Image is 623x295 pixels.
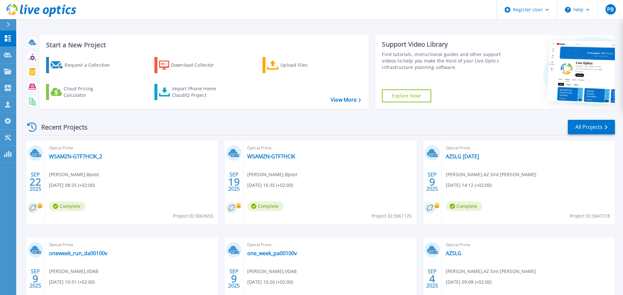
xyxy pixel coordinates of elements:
[228,179,240,185] span: 19
[247,241,412,248] span: Optical Prime
[247,268,297,275] span: [PERSON_NAME] , VDAB
[49,268,98,275] span: [PERSON_NAME] , VDAB
[172,85,223,98] div: Import Phone Home CloudIQ Project
[446,182,492,189] span: [DATE] 14:12 (+02:00)
[49,182,95,189] span: [DATE] 08:25 (+02:00)
[446,153,479,160] a: AZSLG [DATE]
[29,267,42,290] div: SEP 2025
[247,201,284,211] span: Complete
[382,51,504,71] div: Find tutorials, instructional guides and other support videos to help you make the most of your L...
[46,57,118,73] a: Request a Collection
[429,179,435,185] span: 9
[446,241,611,248] span: Optical Prime
[568,120,615,134] a: All Projects
[247,144,412,152] span: Optical Prime
[228,267,240,290] div: SEP 2025
[446,250,461,256] a: AZSLG
[446,201,482,211] span: Complete
[231,276,237,281] span: 9
[446,268,536,275] span: [PERSON_NAME] , AZ Sint [PERSON_NAME]
[247,153,295,160] a: WSAMZN-GTF7HCIK
[247,250,297,256] a: one_week_pa00100v
[49,241,214,248] span: Optical Prime
[65,59,116,72] div: Request a Collection
[429,276,435,281] span: 4
[247,182,293,189] span: [DATE] 16:35 (+02:00)
[446,171,536,178] span: [PERSON_NAME] , AZ Sint [PERSON_NAME]
[171,59,223,72] div: Download Collector
[30,179,41,185] span: 22
[382,40,504,49] div: Support Video Library
[25,119,96,135] div: Recent Projects
[247,171,297,178] span: [PERSON_NAME] , Bpost
[228,170,240,194] div: SEP 2025
[49,201,85,211] span: Complete
[49,171,99,178] span: [PERSON_NAME] , Bpost
[570,212,610,220] span: Project ID: 3047218
[49,144,214,152] span: Optical Prime
[154,57,227,73] a: Download Collector
[46,41,361,49] h3: Start a New Project
[607,7,614,12] span: PB
[32,276,38,281] span: 9
[372,212,412,220] span: Project ID: 3061125
[426,267,438,290] div: SEP 2025
[49,278,95,286] span: [DATE] 10:31 (+02:00)
[331,97,361,103] a: View More
[49,250,107,256] a: oneweek_run_da00100v
[29,170,42,194] div: SEP 2025
[49,153,102,160] a: WSAMZN-GTF7HCIK_2
[280,59,332,72] div: Upload Files
[263,57,335,73] a: Upload Files
[46,84,118,100] a: Cloud Pricing Calculator
[247,278,293,286] span: [DATE] 10:26 (+02:00)
[446,278,492,286] span: [DATE] 09:08 (+02:00)
[64,85,116,98] div: Cloud Pricing Calculator
[446,144,611,152] span: Optical Prime
[382,89,431,102] a: Explore Now!
[173,212,213,220] span: Project ID: 3063655
[426,170,438,194] div: SEP 2025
